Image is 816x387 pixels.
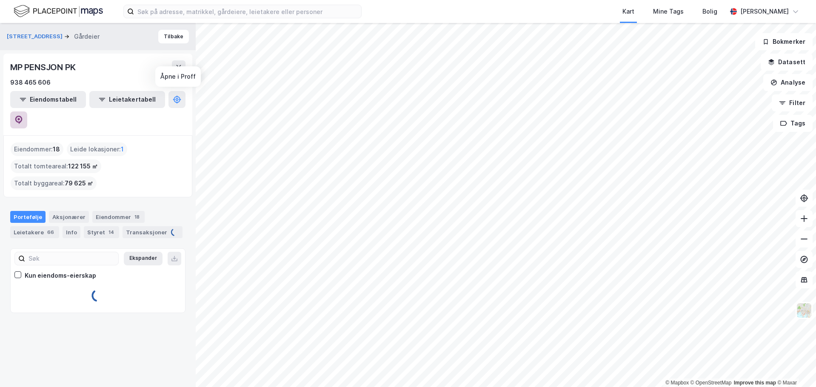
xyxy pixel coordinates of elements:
span: 79 625 ㎡ [65,178,93,188]
input: Søk på adresse, matrikkel, gårdeiere, leietakere eller personer [134,5,361,18]
div: Bolig [702,6,717,17]
button: Analyse [763,74,813,91]
button: Bokmerker [755,33,813,50]
a: Improve this map [734,380,776,386]
button: Tags [773,115,813,132]
img: spinner.a6d8c91a73a9ac5275cf975e30b51cfb.svg [171,228,179,236]
input: Søk [25,252,118,265]
div: Eiendommer [92,211,145,223]
span: 1 [121,144,124,154]
button: Filter [772,94,813,111]
img: logo.f888ab2527a4732fd821a326f86c7f29.svg [14,4,103,19]
div: Styret [84,226,119,238]
button: Ekspander [124,252,163,265]
button: Tilbake [158,30,189,43]
div: Eiendommer : [11,142,63,156]
div: Kun eiendoms-eierskap [25,270,96,281]
div: Leietakere [10,226,59,238]
div: 14 [107,228,116,236]
div: Totalt tomteareal : [11,159,101,173]
div: 18 [133,213,141,221]
div: Portefølje [10,211,46,223]
div: 66 [46,228,56,236]
span: 18 [53,144,60,154]
button: Eiendomstabell [10,91,86,108]
img: spinner.a6d8c91a73a9ac5275cf975e30b51cfb.svg [91,289,105,302]
button: Datasett [761,54,813,71]
span: 122 155 ㎡ [68,161,98,171]
div: Totalt byggareal : [11,176,97,190]
div: Info [63,226,80,238]
div: Gårdeier [74,31,100,42]
button: [STREET_ADDRESS] [7,32,64,41]
div: Aksjonærer [49,211,89,223]
div: 938 465 606 [10,77,51,88]
div: [PERSON_NAME] [740,6,789,17]
iframe: Chat Widget [773,346,816,387]
a: OpenStreetMap [690,380,732,386]
div: Mine Tags [653,6,684,17]
img: Z [796,302,812,319]
div: Transaksjoner [123,226,183,238]
div: MP PENSJON PK [10,60,77,74]
a: Mapbox [665,380,689,386]
div: Kart [622,6,634,17]
button: Leietakertabell [89,91,165,108]
div: Leide lokasjoner : [67,142,127,156]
